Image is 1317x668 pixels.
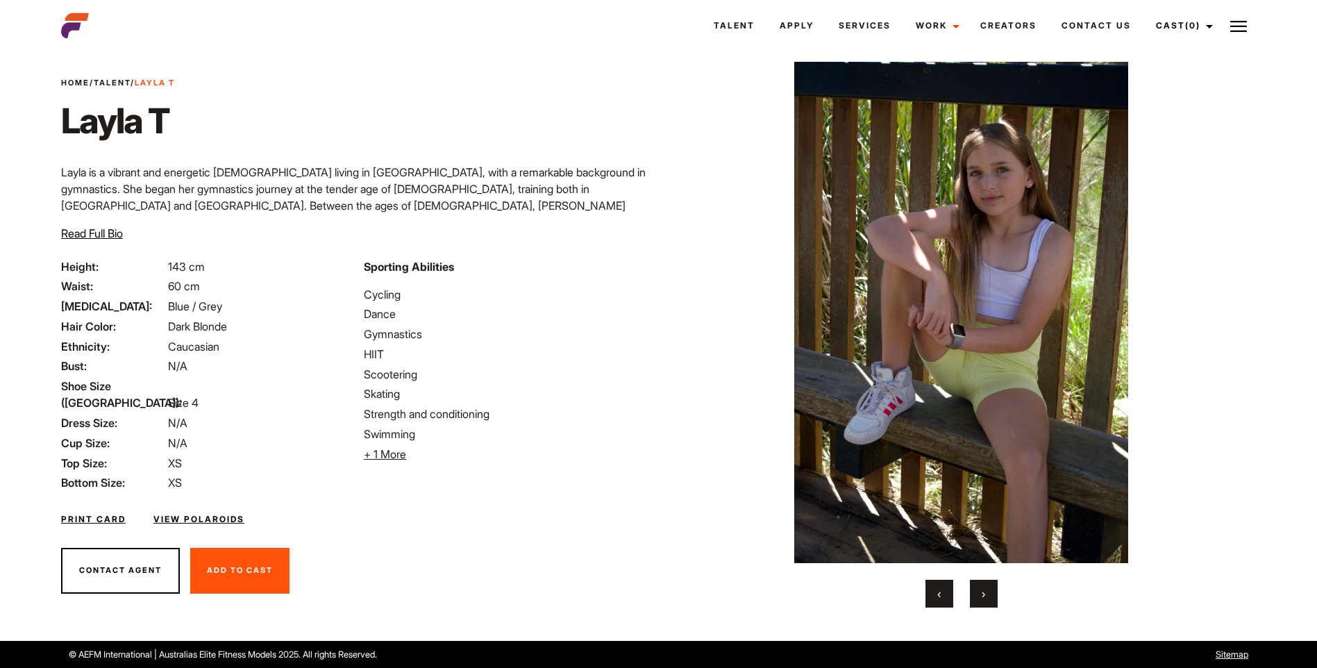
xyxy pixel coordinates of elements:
[364,385,650,402] li: Skating
[61,77,175,89] span: / /
[168,340,219,353] span: Caucasian
[1049,7,1143,44] a: Contact Us
[61,474,165,491] span: Bottom Size:
[168,396,199,410] span: Size 4
[168,456,182,470] span: XS
[826,7,903,44] a: Services
[61,164,651,264] p: Layla is a vibrant and energetic [DEMOGRAPHIC_DATA] living in [GEOGRAPHIC_DATA], with a remarkabl...
[168,260,205,274] span: 143 cm
[1143,7,1221,44] a: Cast(0)
[364,286,650,303] li: Cycling
[364,306,650,322] li: Dance
[968,7,1049,44] a: Creators
[364,406,650,422] li: Strength and conditioning
[982,587,985,601] span: Next
[61,225,123,242] button: Read Full Bio
[61,358,165,374] span: Bust:
[364,346,650,362] li: HIIT
[691,62,1230,563] img: image0 2
[168,359,187,373] span: N/A
[61,513,126,526] a: Print Card
[61,100,175,142] h1: Layla T
[94,78,131,87] a: Talent
[701,7,767,44] a: Talent
[168,476,182,490] span: XS
[61,548,180,594] button: Contact Agent
[168,299,222,313] span: Blue / Grey
[364,260,454,274] strong: Sporting Abilities
[937,587,941,601] span: Previous
[1185,20,1200,31] span: (0)
[135,78,175,87] strong: Layla T
[69,648,750,661] p: © AEFM International | Australias Elite Fitness Models 2025. All rights Reserved.
[168,319,227,333] span: Dark Blonde
[61,226,123,240] span: Read Full Bio
[61,455,165,471] span: Top Size:
[61,258,165,275] span: Height:
[767,7,826,44] a: Apply
[61,278,165,294] span: Waist:
[190,548,290,594] button: Add To Cast
[61,78,90,87] a: Home
[61,415,165,431] span: Dress Size:
[364,366,650,383] li: Scootering
[61,435,165,451] span: Cup Size:
[1230,18,1247,35] img: Burger icon
[61,338,165,355] span: Ethnicity:
[153,513,244,526] a: View Polaroids
[364,447,406,461] span: + 1 More
[61,12,89,40] img: cropped-aefm-brand-fav-22-square.png
[168,436,187,450] span: N/A
[364,326,650,342] li: Gymnastics
[61,318,165,335] span: Hair Color:
[61,298,165,315] span: [MEDICAL_DATA]:
[61,378,165,411] span: Shoe Size ([GEOGRAPHIC_DATA]):
[168,416,187,430] span: N/A
[364,426,650,442] li: Swimming
[1216,649,1248,660] a: Sitemap
[207,565,273,575] span: Add To Cast
[168,279,200,293] span: 60 cm
[903,7,968,44] a: Work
